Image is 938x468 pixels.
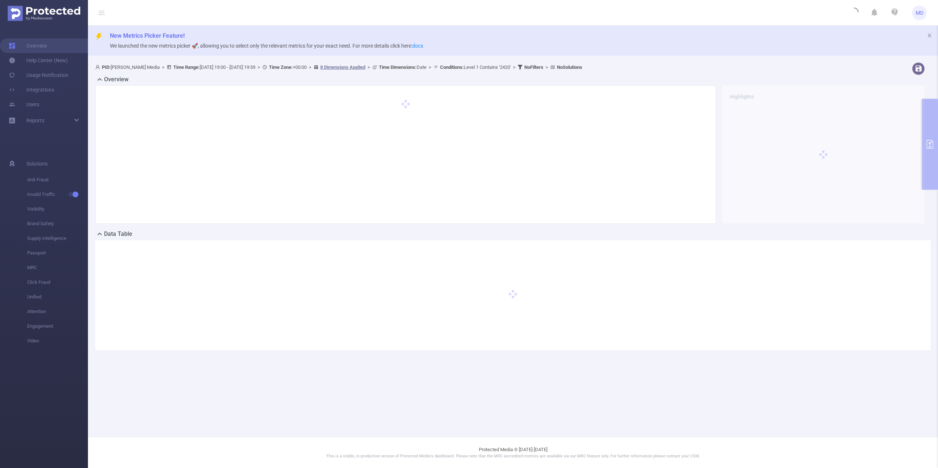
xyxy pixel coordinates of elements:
a: Integrations [9,82,54,97]
span: > [160,64,167,70]
span: We launched the new metrics picker 🚀, allowing you to select only the relevant metrics for your e... [110,43,423,49]
span: > [511,64,518,70]
span: Anti-Fraud [27,172,88,187]
span: Solutions [26,156,48,171]
span: MRC [27,260,88,275]
span: Supply Intelligence [27,231,88,246]
i: icon: loading [850,8,858,18]
a: Help Center (New) [9,53,68,68]
span: New Metrics Picker Feature! [110,32,185,39]
b: No Solutions [557,64,582,70]
span: Engagement [27,319,88,334]
a: Usage Notification [9,68,69,82]
span: Unified [27,290,88,304]
span: > [365,64,372,70]
span: Click Fraud [27,275,88,290]
b: Time Range: [173,64,200,70]
footer: Protected Media © [DATE]-[DATE] [88,437,938,468]
h2: Data Table [104,230,132,238]
span: Invalid Traffic [27,187,88,202]
p: This is a stable, in production version of Protected Media's dashboard. Please note that the MRC ... [106,453,920,460]
span: > [426,64,433,70]
span: > [543,64,550,70]
h2: Overview [104,75,129,84]
b: PID: [102,64,111,70]
span: MD [916,5,923,20]
i: icon: thunderbolt [95,33,103,40]
span: > [307,64,314,70]
span: [PERSON_NAME] Media [DATE] 19:00 - [DATE] 19:59 +00:00 [95,64,582,70]
span: Visibility [27,202,88,216]
b: Conditions : [440,64,464,70]
a: docs [412,43,423,49]
span: Level 1 Contains '2420' [440,64,511,70]
a: Reports [26,113,44,128]
a: Overview [9,38,47,53]
u: 8 Dimensions Applied [320,64,365,70]
img: Protected Media [8,6,80,21]
i: icon: user [95,65,102,70]
a: Users [9,97,39,112]
span: Video [27,334,88,348]
span: > [255,64,262,70]
b: Time Zone: [269,64,293,70]
span: Date [379,64,426,70]
span: Passport [27,246,88,260]
b: No Filters [524,64,543,70]
b: Time Dimensions : [379,64,417,70]
span: Attention [27,304,88,319]
span: Reports [26,118,44,123]
span: Brand Safety [27,216,88,231]
button: icon: close [927,31,932,40]
i: icon: close [927,33,932,38]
